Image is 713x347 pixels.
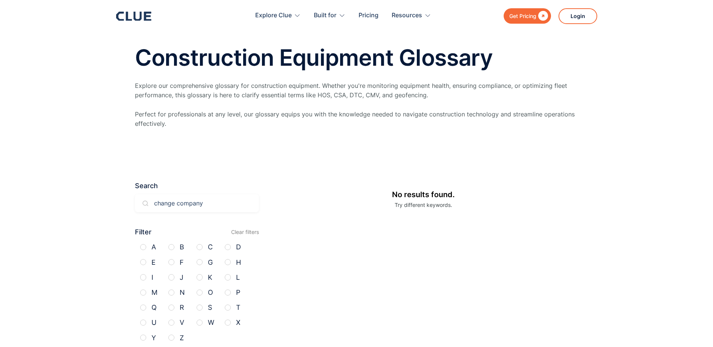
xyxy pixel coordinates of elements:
span: M [151,288,157,297]
span: O [208,288,213,297]
span: D [236,242,241,252]
span: G [208,258,213,267]
span: U [151,318,156,327]
span: R [180,303,184,312]
h1: Construction Equipment Glossary [135,45,493,70]
a: Get Pricing [504,8,551,24]
span: S [208,303,212,312]
span: W [208,318,214,327]
p: Search [135,181,158,190]
span: Z [180,333,184,342]
span: No results found. [392,190,455,199]
a: Pricing [359,4,378,27]
div:  [536,11,548,21]
div: Explore Clue [255,4,301,27]
div: Built for [314,4,345,27]
span: P [236,288,240,297]
span: T [236,303,241,312]
span: E [151,258,156,267]
img: search icon [142,200,148,206]
a: Clear filters [231,227,259,237]
span: C [208,242,213,252]
span: I [151,273,153,282]
div: Resources [392,4,422,27]
span: Y [151,333,156,342]
span: B [180,242,184,252]
span: X [236,318,241,327]
span: H [236,258,241,267]
span: A [151,242,156,252]
a: Login [559,8,597,24]
div: Explore Clue [255,4,292,27]
span: K [208,273,212,282]
div: Resources [392,4,431,27]
span: F [180,258,184,267]
span: N [180,288,185,297]
div: Get Pricing [509,11,536,21]
form: Email Form [135,181,259,342]
span: L [236,273,240,282]
p: Explore our comprehensive glossary for construction equipment. Whether you're monitoring equipmen... [135,81,578,128]
div: Try different keywords. [392,190,455,209]
p: Filter [135,227,151,237]
span: V [180,318,184,327]
span: J [180,273,183,282]
div: Built for [314,4,336,27]
span: Q [151,303,157,312]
